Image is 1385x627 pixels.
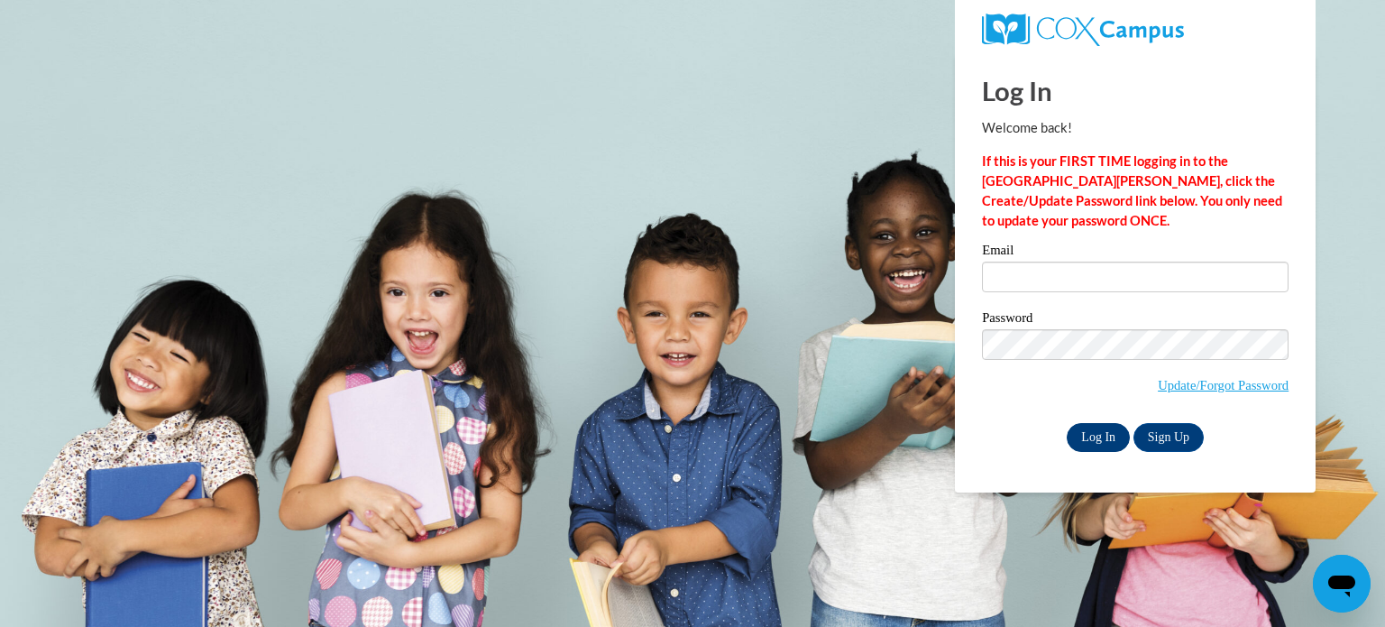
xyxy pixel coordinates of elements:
[1133,423,1204,452] a: Sign Up
[982,14,1289,46] a: COX Campus
[982,244,1289,262] label: Email
[982,14,1184,46] img: COX Campus
[982,118,1289,138] p: Welcome back!
[982,72,1289,109] h1: Log In
[1313,555,1371,613] iframe: Button to launch messaging window
[982,311,1289,329] label: Password
[982,153,1282,228] strong: If this is your FIRST TIME logging in to the [GEOGRAPHIC_DATA][PERSON_NAME], click the Create/Upd...
[1067,423,1130,452] input: Log In
[1158,378,1289,392] a: Update/Forgot Password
